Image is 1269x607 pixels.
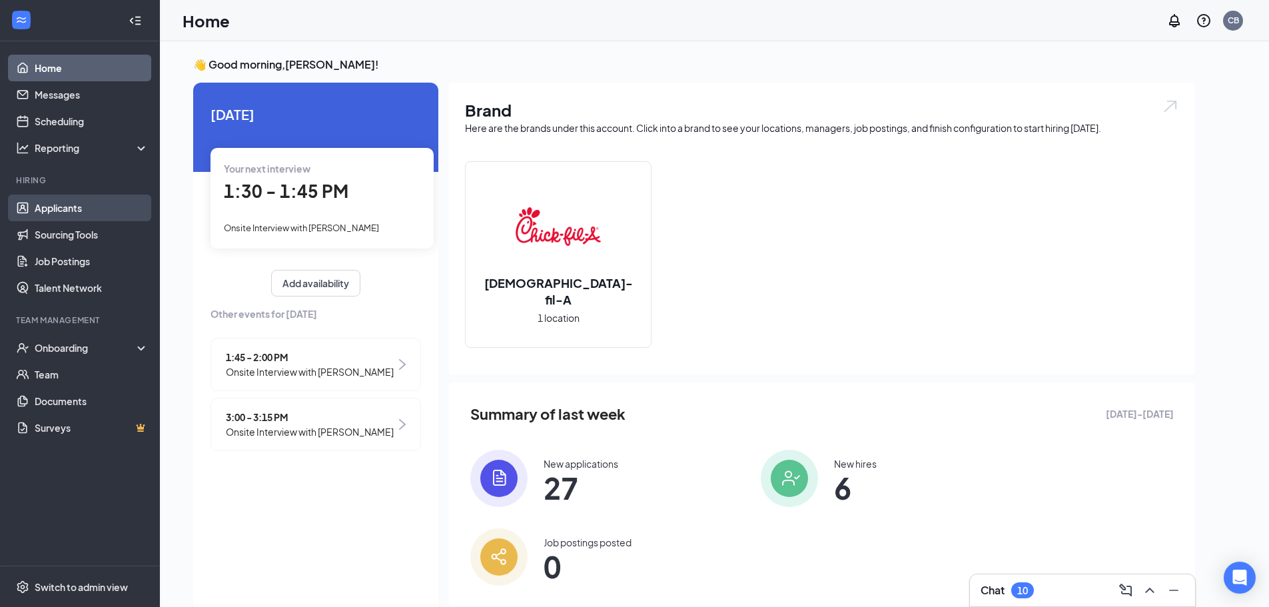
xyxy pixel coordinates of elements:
a: Applicants [35,195,149,221]
span: 6 [834,476,877,500]
a: Team [35,361,149,388]
h1: Brand [465,99,1179,121]
a: Messages [35,81,149,108]
a: SurveysCrown [35,414,149,441]
h3: 👋 Good morning, [PERSON_NAME] ! [193,57,1195,72]
div: Reporting [35,141,149,155]
span: Onsite Interview with [PERSON_NAME] [224,223,379,233]
span: 1:30 - 1:45 PM [224,180,348,202]
a: Talent Network [35,275,149,301]
svg: ComposeMessage [1118,582,1134,598]
a: Job Postings [35,248,149,275]
img: icon [470,528,528,586]
svg: Settings [16,580,29,594]
svg: Notifications [1166,13,1182,29]
svg: Collapse [129,14,142,27]
span: Onsite Interview with [PERSON_NAME] [226,424,394,439]
div: Here are the brands under this account. Click into a brand to see your locations, managers, job p... [465,121,1179,135]
button: Add availability [271,270,360,297]
svg: ChevronUp [1142,582,1158,598]
img: open.6027fd2a22e1237b5b06.svg [1162,99,1179,114]
div: New hires [834,457,877,470]
span: [DATE] [211,104,421,125]
svg: WorkstreamLogo [15,13,28,27]
span: 1 location [538,310,580,325]
div: 10 [1017,585,1028,596]
span: Other events for [DATE] [211,306,421,321]
button: ComposeMessage [1115,580,1136,601]
div: New applications [544,457,618,470]
h2: [DEMOGRAPHIC_DATA]-fil-A [466,275,651,308]
a: Scheduling [35,108,149,135]
svg: Analysis [16,141,29,155]
button: ChevronUp [1139,580,1160,601]
div: Switch to admin view [35,580,128,594]
a: Sourcing Tools [35,221,149,248]
img: icon [761,450,818,507]
h1: Home [183,9,230,32]
span: 3:00 - 3:15 PM [226,410,394,424]
div: Hiring [16,175,146,186]
span: Onsite Interview with [PERSON_NAME] [226,364,394,379]
div: Team Management [16,314,146,326]
span: 0 [544,554,632,578]
a: Documents [35,388,149,414]
div: Job postings posted [544,536,632,549]
span: [DATE] - [DATE] [1106,406,1174,421]
div: Open Intercom Messenger [1224,562,1256,594]
span: 27 [544,476,618,500]
span: Your next interview [224,163,310,175]
h3: Chat [981,583,1005,598]
span: Summary of last week [470,402,626,426]
svg: UserCheck [16,341,29,354]
svg: Minimize [1166,582,1182,598]
svg: QuestionInfo [1196,13,1212,29]
a: Home [35,55,149,81]
img: icon [470,450,528,507]
div: Onboarding [35,341,137,354]
div: CB [1228,15,1239,26]
span: 1:45 - 2:00 PM [226,350,394,364]
button: Minimize [1163,580,1184,601]
img: Chick-fil-A [516,184,601,269]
